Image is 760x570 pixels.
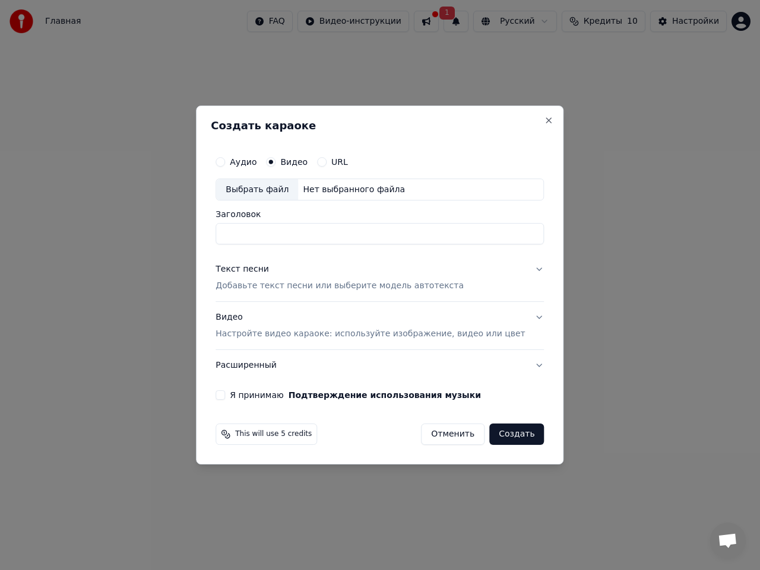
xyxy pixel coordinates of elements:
label: Я принимаю [230,391,481,399]
label: URL [331,158,348,166]
label: Аудио [230,158,256,166]
div: Текст песни [216,264,269,276]
label: Заголовок [216,211,544,219]
button: Текст песниДобавьте текст песни или выберите модель автотекста [216,254,544,302]
button: ВидеоНастройте видео караоке: используйте изображение, видео или цвет [216,302,544,350]
button: Создать [489,423,544,445]
button: Расширенный [216,350,544,381]
p: Добавьте текст песни или выберите модель автотекста [216,281,464,292]
h2: Создать караоке [211,120,549,131]
div: Нет выбранного файла [298,184,410,196]
label: Видео [280,158,308,166]
div: Выбрать файл [216,179,298,200]
p: Настройте видео караоке: используйте изображение, видео или цвет [216,328,525,340]
button: Я принимаю [289,391,481,399]
div: Видео [216,312,525,340]
span: This will use 5 credits [235,429,312,439]
button: Отменить [421,423,484,445]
